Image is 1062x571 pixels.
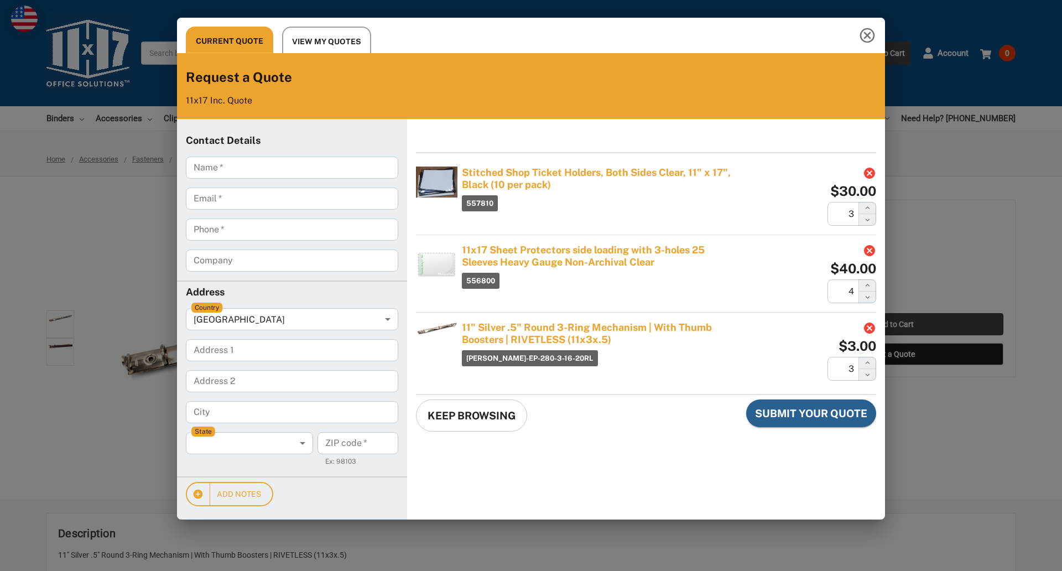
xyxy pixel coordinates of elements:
[186,370,398,392] input: Address Address 2
[462,350,598,366] span: [PERSON_NAME]-EP-280-3-16-20RL
[858,279,876,292] button: Increase the Quantity
[839,339,876,352] div: $3.00
[428,408,516,423] span: Keep Browsing
[416,399,527,432] button: Close quote dialog and go back to store page
[325,456,391,468] p: Ex: 98103
[186,250,398,272] input: Company
[416,244,457,285] img: 11x17 Sheet Protectors side loading with 3-holes 25 Sleeves Heavy Gauge Non-Archival Clear
[186,432,309,454] div: ​
[863,167,876,180] button: Delete this product
[858,214,876,226] button: Decrease the Quantity
[462,244,738,268] a: 11x17 Sheet Protectors side loading with 3-holes 25 Sleeves Heavy Gauge Non-Archival Clear
[292,35,361,49] span: View My Quotes
[462,167,738,191] a: Stitched Shop Ticket Holders, Both Sides Clear, 11" x 17", Black (10 per pack)
[186,482,273,507] button: Reveal the notes field
[858,369,876,381] button: Decrease the Quantity
[830,262,876,275] div: $40.00
[186,157,398,179] input: Name
[186,339,398,361] input: Address Address 1
[186,69,876,86] h4: Request a Quote
[186,286,398,299] h6: Address
[858,357,876,369] button: Increase the Quantity
[186,188,398,210] input: Email
[416,321,457,335] img: 11" Silver .5" Round 3-Ring Mechanism | With Thumb Boosters | RIVETLESS (11x3x.5)
[830,184,876,198] div: $30.00
[863,321,876,335] button: Delete this product
[186,95,876,106] p: 11x17 Inc. Quote
[863,244,876,257] button: Delete this product
[198,487,261,501] span: Add Notes
[186,401,398,423] input: Address City
[858,292,876,303] button: Decrease the Quantity
[850,18,885,53] button: Close this quote dialog
[317,432,398,454] input: Address ZIP code
[746,399,876,427] button: Submit the quote dialog
[186,308,398,330] div: [GEOGRAPHIC_DATA]
[858,202,876,214] button: Increase the Quantity
[462,195,498,211] span: 557810
[196,34,263,48] span: Current Quote
[462,273,499,289] span: 556800
[186,219,398,241] input: Phone
[755,406,867,421] span: Submit Your Quote
[416,167,457,198] img: Stitched Shop Ticket Holders, Both Sides Clear, 11" x 17", Black (10 per pack)
[462,321,738,346] a: 11" Silver .5" Round 3-Ring Mechanism | With Thumb Boosters | RIVETLESS (11x3x.5)
[186,134,398,148] h6: Contact Details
